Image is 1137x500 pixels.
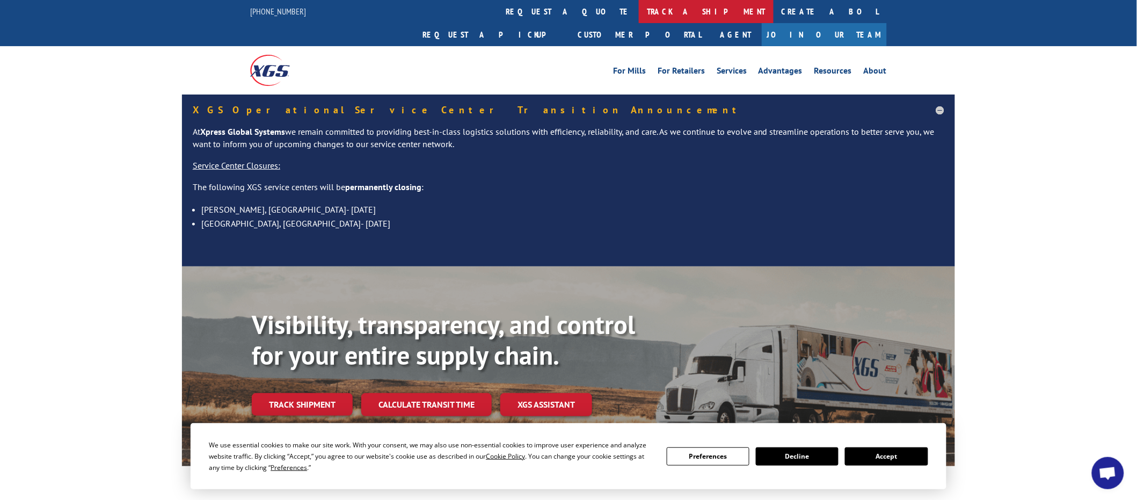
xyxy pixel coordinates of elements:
a: Calculate transit time [361,393,492,416]
a: Track shipment [252,393,353,416]
button: Decline [756,447,839,466]
a: Services [717,67,747,78]
u: Service Center Closures: [193,160,280,171]
a: For Mills [613,67,646,78]
p: At we remain committed to providing best-in-class logistics solutions with efficiency, reliabilit... [193,126,944,160]
a: Open chat [1092,457,1124,489]
button: Preferences [667,447,749,466]
a: Request a pickup [414,23,570,46]
a: Advantages [759,67,803,78]
li: [GEOGRAPHIC_DATA], [GEOGRAPHIC_DATA]- [DATE] [201,216,944,230]
p: The following XGS service centers will be : [193,181,944,202]
button: Accept [845,447,928,466]
h5: XGS Operational Service Center Transition Announcement [193,105,944,115]
strong: Xpress Global Systems [200,126,285,137]
a: Join Our Team [762,23,887,46]
a: For Retailers [658,67,705,78]
span: Cookie Policy [486,452,525,461]
a: Resources [814,67,852,78]
b: Visibility, transparency, and control for your entire supply chain. [252,308,635,372]
div: Cookie Consent Prompt [191,423,946,489]
a: Customer Portal [570,23,709,46]
li: [PERSON_NAME], [GEOGRAPHIC_DATA]- [DATE] [201,202,944,216]
strong: permanently closing [345,182,421,192]
a: Agent [709,23,762,46]
a: XGS ASSISTANT [500,393,592,416]
div: We use essential cookies to make our site work. With your consent, we may also use non-essential ... [209,439,653,473]
a: About [864,67,887,78]
a: [PHONE_NUMBER] [250,6,306,17]
span: Preferences [271,463,307,472]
